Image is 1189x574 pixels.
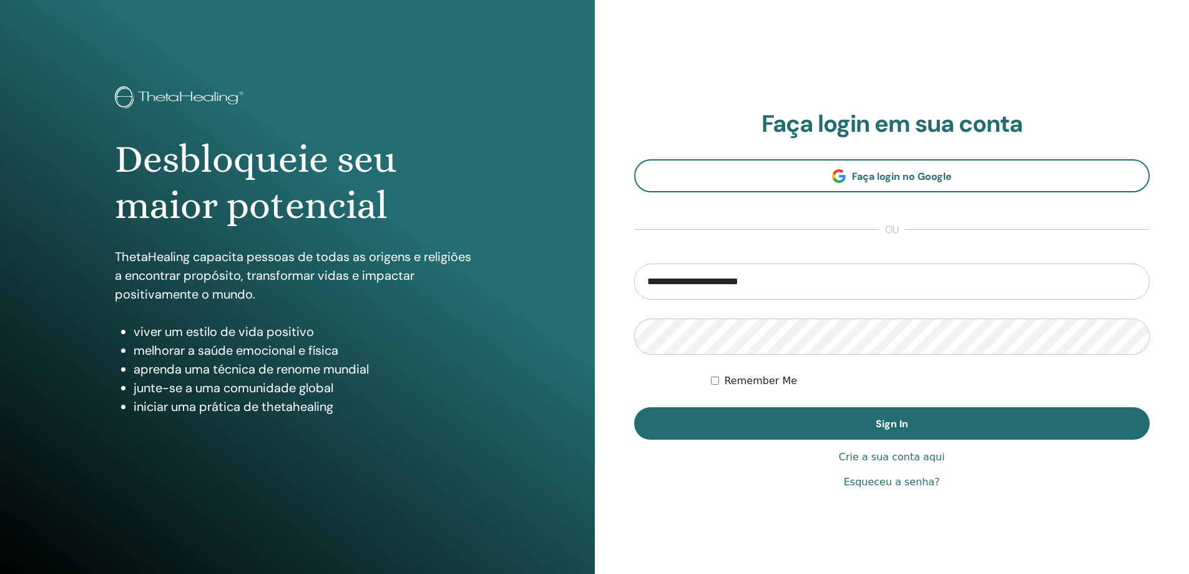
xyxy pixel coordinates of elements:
[634,407,1150,440] button: Sign In
[134,341,480,360] li: melhorar a saúde emocional e física
[134,397,480,416] li: iniciar uma prática de thetahealing
[115,247,480,304] p: ThetaHealing capacita pessoas de todas as origens e religiões a encontrar propósito, transformar ...
[839,450,945,465] a: Crie a sua conta aqui
[115,136,480,229] h1: Desbloqueie seu maior potencial
[134,322,480,341] li: viver um estilo de vida positivo
[724,374,797,388] label: Remember Me
[876,417,908,430] span: Sign In
[634,110,1150,139] h2: Faça login em sua conta
[879,222,905,237] span: ou
[852,170,952,183] span: Faça login no Google
[634,159,1150,192] a: Faça login no Google
[711,374,1150,388] div: Keep me authenticated indefinitely or until I manually logout
[134,360,480,379] li: aprenda uma técnica de renome mundial
[844,475,940,490] a: Esqueceu a senha?
[134,379,480,397] li: junte-se a uma comunidade global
